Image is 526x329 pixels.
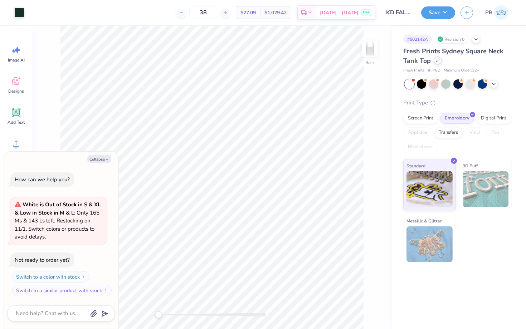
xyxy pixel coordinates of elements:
div: # 502142A [403,35,432,44]
input: Untitled Design [381,5,416,20]
span: $1,029.42 [264,9,287,16]
span: : Only 165 Ms & 143 Ls left. Restocking on 11/1. Switch colors or products to avoid delays. [15,201,101,240]
span: Designs [8,88,24,94]
span: 3D Puff [463,162,478,170]
span: PB [485,9,492,17]
img: Metallic & Glitter [406,226,453,262]
div: Foil [487,127,504,138]
div: Revision 0 [435,35,468,44]
span: Free [363,10,370,15]
div: Not ready to order yet? [15,256,70,264]
span: Add Text [8,119,25,125]
div: Applique [403,127,432,138]
img: Switch to a color with stock [81,275,86,279]
div: Screen Print [403,113,438,124]
img: Paridhi Bajaj [494,5,508,20]
button: Switch to a color with stock [12,271,89,283]
button: Save [421,6,455,19]
div: Print Type [403,99,512,107]
a: PB [482,5,512,20]
div: Back [365,59,375,66]
div: Embroidery [440,113,474,124]
button: Collapse [87,155,111,163]
input: – – [189,6,217,19]
div: Accessibility label [155,311,162,318]
span: Image AI [8,57,25,63]
img: Back [363,41,377,56]
span: Standard [406,162,425,170]
button: Switch to a similar product with stock [12,285,112,296]
span: Upload [9,151,23,156]
div: Rhinestones [403,142,438,152]
img: Standard [406,171,453,207]
span: Metallic & Glitter [406,217,442,225]
span: # FP82 [428,68,440,74]
strong: White is Out of Stock in S & XL & Low in Stock in M & L [15,201,101,216]
div: Digital Print [476,113,511,124]
div: Transfers [434,127,463,138]
div: Vinyl [465,127,485,138]
img: Switch to a similar product with stock [103,288,108,293]
span: [DATE] - [DATE] [320,9,359,16]
span: Fresh Prints Sydney Square Neck Tank Top [403,47,503,65]
span: $27.09 [240,9,256,16]
div: How can we help you? [15,176,70,183]
img: 3D Puff [463,171,509,207]
span: Fresh Prints [403,68,424,74]
span: Minimum Order: 12 + [444,68,479,74]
